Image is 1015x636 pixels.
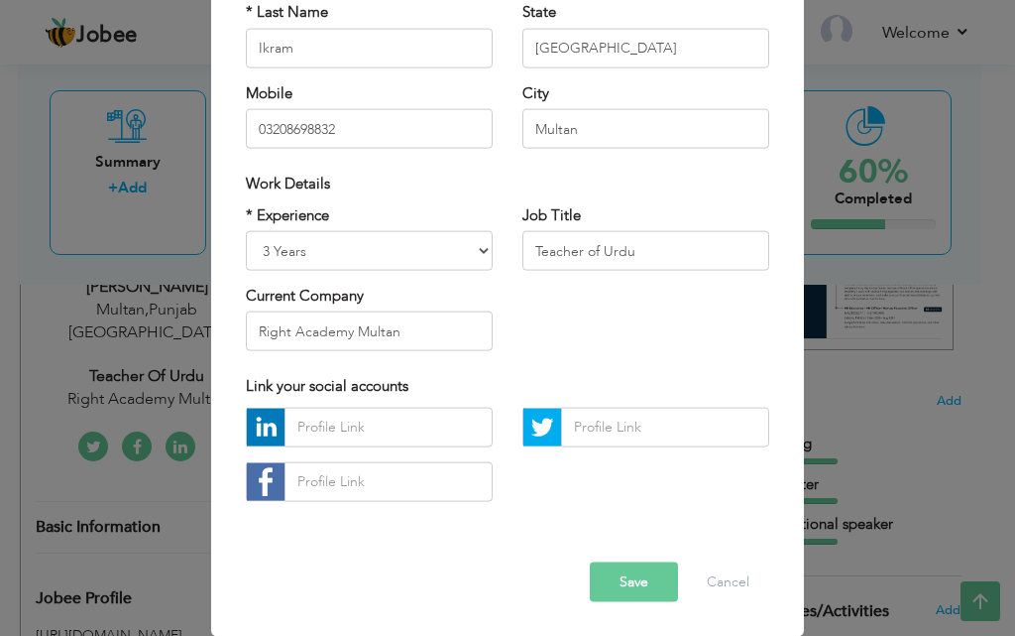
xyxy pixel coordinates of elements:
[522,2,556,23] label: State
[284,461,493,501] input: Profile Link
[246,82,292,103] label: Mobile
[687,562,769,601] button: Cancel
[246,2,328,23] label: * Last Name
[590,562,678,601] button: Save
[246,204,329,225] label: * Experience
[246,376,408,396] span: Link your social accounts
[561,407,769,446] input: Profile Link
[246,286,364,307] label: Current Company
[284,407,493,446] input: Profile Link
[246,174,330,193] span: Work Details
[247,408,284,445] img: linkedin
[522,82,549,103] label: City
[523,408,561,445] img: Twitter
[247,462,284,500] img: facebook
[522,204,581,225] label: Job Title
